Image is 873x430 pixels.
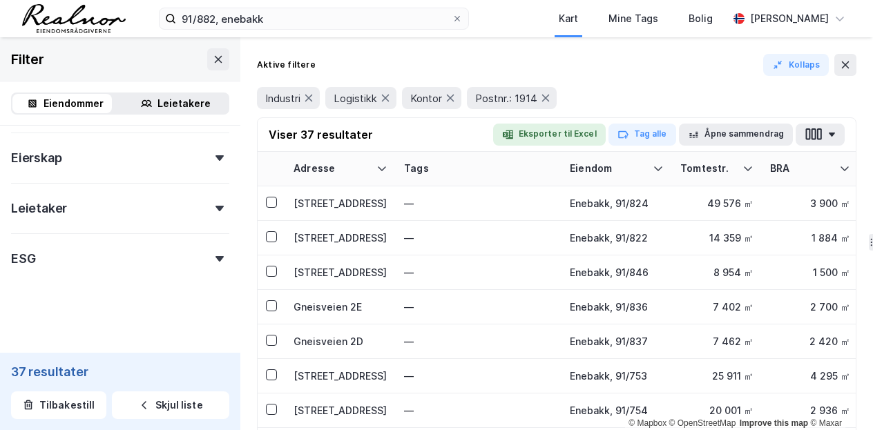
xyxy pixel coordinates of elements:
[770,265,850,280] div: 1 500 ㎡
[680,196,754,211] div: 49 576 ㎡
[404,399,553,421] div: —
[570,369,664,383] div: Enebakk, 91/753
[680,231,754,245] div: 14 359 ㎡
[770,196,850,211] div: 3 900 ㎡
[770,369,850,383] div: 4 295 ㎡
[11,200,67,217] div: Leietaker
[475,92,537,105] span: Postnr.: 1914
[269,126,373,143] div: Viser 37 resultater
[679,124,794,146] button: Åpne sammendrag
[559,10,578,27] div: Kart
[689,10,713,27] div: Bolig
[257,59,316,70] div: Aktive filtere
[404,192,553,214] div: —
[11,391,106,419] button: Tilbakestill
[404,226,553,248] div: —
[294,265,387,280] div: [STREET_ADDRESS]
[680,162,737,175] div: Tomtestr.
[570,231,664,245] div: Enebakk, 91/822
[570,403,664,418] div: Enebakk, 91/754
[22,4,126,33] img: realnor-logo.934646d98de889bb5806.png
[680,369,754,383] div: 25 911 ㎡
[680,334,754,349] div: 7 462 ㎡
[608,10,658,27] div: Mine Tags
[770,334,850,349] div: 2 420 ㎡
[294,369,387,383] div: [STREET_ADDRESS]
[770,300,850,314] div: 2 700 ㎡
[608,124,676,146] button: Tag alle
[11,251,35,267] div: ESG
[680,300,754,314] div: 7 402 ㎡
[570,300,664,314] div: Enebakk, 91/836
[11,364,229,380] div: 37 resultater
[44,95,104,112] div: Eiendommer
[770,403,850,418] div: 2 936 ㎡
[570,162,647,175] div: Eiendom
[570,196,664,211] div: Enebakk, 91/824
[11,48,44,70] div: Filter
[493,124,606,146] button: Eksporter til Excel
[740,418,808,428] a: Improve this map
[804,364,873,430] div: Kontrollprogram for chat
[404,295,553,317] div: —
[404,162,553,175] div: Tags
[410,92,442,105] span: Kontor
[750,10,829,27] div: [PERSON_NAME]
[770,162,834,175] div: BRA
[294,403,387,418] div: [STREET_ADDRESS]
[763,54,829,76] button: Kollaps
[680,265,754,280] div: 8 954 ㎡
[570,334,664,349] div: Enebakk, 91/837
[176,8,452,29] input: Søk på adresse, matrikkel, gårdeiere, leietakere eller personer
[804,364,873,430] iframe: Chat Widget
[669,418,736,428] a: OpenStreetMap
[112,391,229,419] button: Skjul liste
[680,403,754,418] div: 20 001 ㎡
[404,330,553,352] div: —
[404,261,553,283] div: —
[157,95,211,112] div: Leietakere
[294,334,387,349] div: Gneisveien 2D
[334,92,377,105] span: Logistikk
[265,92,300,105] span: Industri
[294,196,387,211] div: [STREET_ADDRESS]
[294,162,371,175] div: Adresse
[294,300,387,314] div: Gneisveien 2E
[11,150,61,166] div: Eierskap
[629,418,666,428] a: Mapbox
[570,265,664,280] div: Enebakk, 91/846
[404,364,553,387] div: —
[770,231,850,245] div: 1 884 ㎡
[294,231,387,245] div: [STREET_ADDRESS]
